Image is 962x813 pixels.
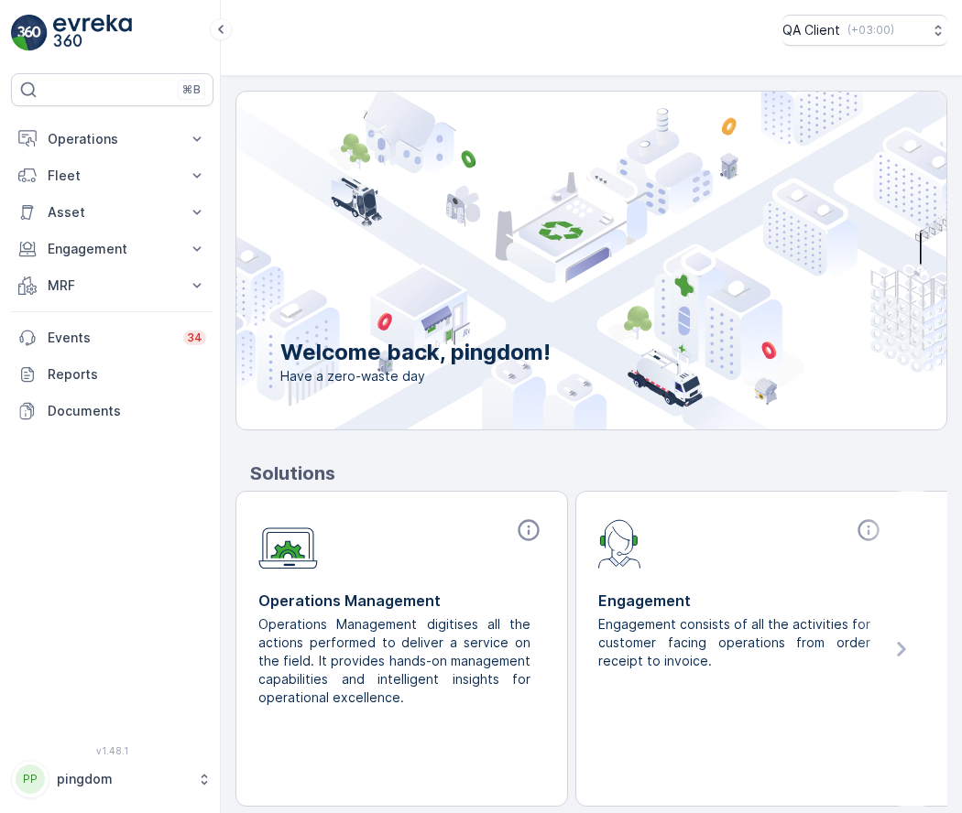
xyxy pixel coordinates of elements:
[182,82,201,97] p: ⌘B
[598,590,885,612] p: Engagement
[11,320,213,356] a: Events34
[11,267,213,304] button: MRF
[258,590,545,612] p: Operations Management
[598,517,641,569] img: module-icon
[11,760,213,798] button: PPpingdom
[48,167,177,185] p: Fleet
[48,203,177,222] p: Asset
[48,402,206,420] p: Documents
[258,517,318,569] img: module-icon
[11,15,48,51] img: logo
[11,231,213,267] button: Engagement
[16,764,45,794] div: PP
[598,615,870,670] p: Engagement consists of all the activities for customer facing operations from order receipt to in...
[48,276,177,295] p: MRF
[782,21,840,39] p: QA Client
[258,615,530,707] p: Operations Management digitises all the actions performed to deliver a service on the field. It p...
[48,329,172,347] p: Events
[11,194,213,231] button: Asset
[782,15,947,46] button: QA Client(+03:00)
[847,23,894,38] p: ( +03:00 )
[48,130,177,148] p: Operations
[11,745,213,756] span: v 1.48.1
[11,356,213,393] a: Reports
[48,365,206,384] p: Reports
[11,157,213,194] button: Fleet
[280,367,551,385] span: Have a zero-waste day
[154,92,946,429] img: city illustration
[57,770,188,788] p: pingdom
[280,338,551,367] p: Welcome back, pingdom!
[11,393,213,429] a: Documents
[48,240,177,258] p: Engagement
[11,121,213,157] button: Operations
[187,331,202,345] p: 34
[53,15,132,51] img: logo_light-DOdMpM7g.png
[250,460,947,487] p: Solutions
